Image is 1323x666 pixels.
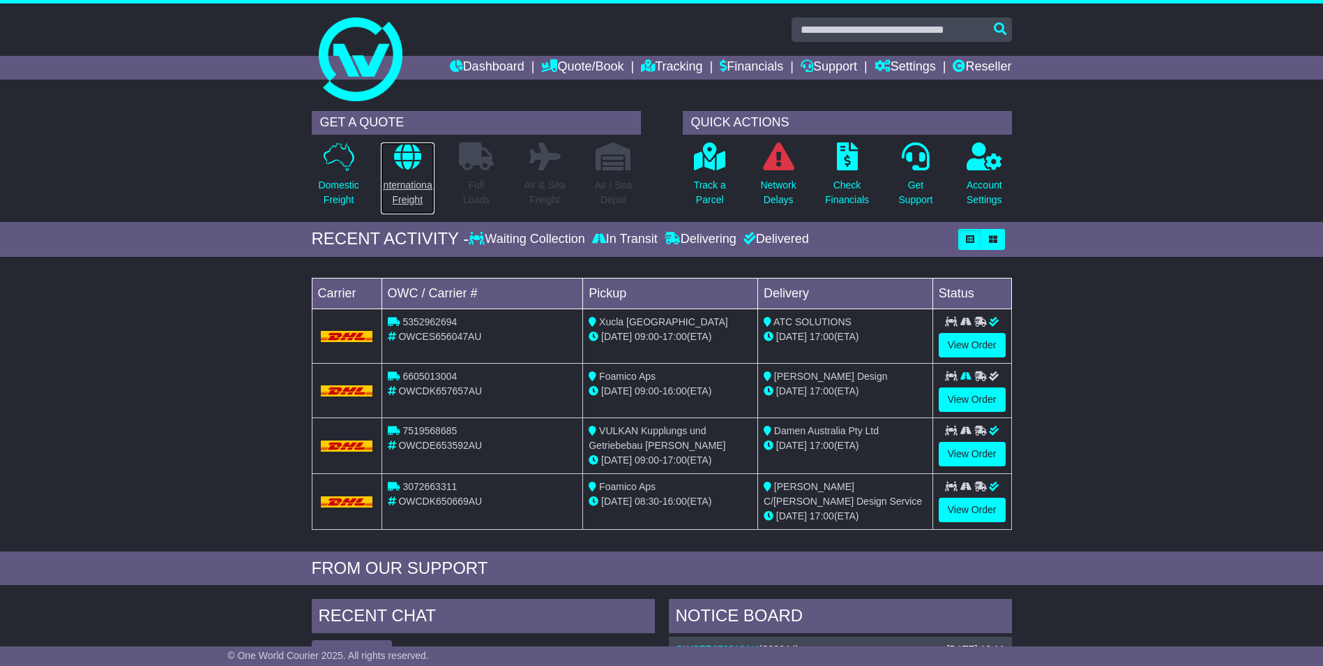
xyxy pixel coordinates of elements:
span: S32944 [762,644,795,655]
div: - (ETA) [589,453,752,468]
p: Air / Sea Depot [595,178,633,207]
div: - (ETA) [589,494,752,509]
span: OWCDK657657AU [398,385,482,397]
a: Dashboard [450,56,524,80]
button: View All Chats [312,640,392,665]
span: OWCDE653592AU [398,440,482,451]
div: [DATE] 12:11 [946,644,1004,656]
a: InternationalFreight [380,142,435,215]
a: AccountSettings [966,142,1003,215]
span: 08:30 [635,496,659,507]
p: Account Settings [967,178,1002,207]
span: 09:00 [635,331,659,342]
td: Status [932,278,1011,309]
div: FROM OUR SUPPORT [312,558,1012,579]
div: ( ) [676,644,1005,656]
div: RECENT ACTIVITY - [312,229,469,249]
span: [DATE] [601,385,632,397]
a: Track aParcel [693,142,727,215]
img: DHL.png [321,385,373,397]
p: Get Support [898,178,932,207]
div: (ETA) [764,438,927,453]
span: 17:00 [810,440,834,451]
a: NetworkDelays [759,142,796,215]
span: [DATE] [776,385,807,397]
div: - (ETA) [589,384,752,399]
a: Reseller [953,56,1011,80]
span: 16:00 [663,496,687,507]
p: Track a Parcel [694,178,726,207]
a: CheckFinancials [824,142,870,215]
span: 17:00 [810,331,834,342]
a: Support [801,56,857,80]
span: 17:00 [810,385,834,397]
span: ATC SOLUTIONS [773,316,852,327]
span: [DATE] [776,510,807,521]
span: 09:00 [635,385,659,397]
p: Full Loads [459,178,494,207]
span: 09:00 [635,454,659,466]
span: 16:00 [663,385,687,397]
span: 7519568685 [402,425,457,436]
a: View Order [939,333,1006,357]
span: [PERSON_NAME] Design [774,371,888,382]
span: VULKAN Kupplungs und Getriebebau [PERSON_NAME] [589,425,725,451]
span: Xucla [GEOGRAPHIC_DATA] [599,316,728,327]
img: DHL.png [321,496,373,508]
span: [DATE] [601,496,632,507]
span: 17:00 [663,331,687,342]
span: Damen Australia Pty Ltd [774,425,879,436]
p: Domestic Freight [318,178,358,207]
p: Check Financials [825,178,869,207]
p: International Freight [381,178,434,207]
a: DomesticFreight [317,142,359,215]
span: OWCES656047AU [398,331,481,342]
td: Delivery [757,278,932,309]
a: OWCFR659312AU [676,644,759,655]
td: Carrier [312,278,381,309]
div: QUICK ACTIONS [683,111,1012,135]
div: (ETA) [764,330,927,344]
a: Financials [720,56,783,80]
span: 3072663311 [402,481,457,492]
a: Quote/Book [541,56,623,80]
div: (ETA) [764,384,927,399]
div: RECENT CHAT [312,599,655,637]
a: View Order [939,498,1006,522]
span: 5352962694 [402,316,457,327]
a: GetSupport [898,142,933,215]
span: 17:00 [663,454,687,466]
img: DHL.png [321,331,373,342]
div: In Transit [589,232,661,247]
p: Air & Sea Freight [524,178,566,207]
span: [DATE] [601,454,632,466]
span: Foamico Aps [599,481,656,492]
a: View Order [939,387,1006,412]
span: [DATE] [601,331,632,342]
div: - (ETA) [589,330,752,344]
div: GET A QUOTE [312,111,641,135]
span: © One World Courier 2025. All rights reserved. [227,650,429,661]
div: Delivered [740,232,809,247]
div: Delivering [661,232,740,247]
a: Settings [875,56,936,80]
span: [PERSON_NAME] C/[PERSON_NAME] Design Service [764,481,922,507]
span: 6605013004 [402,371,457,382]
span: Foamico Aps [599,371,656,382]
td: OWC / Carrier # [381,278,583,309]
div: (ETA) [764,509,927,524]
span: [DATE] [776,331,807,342]
td: Pickup [583,278,758,309]
div: NOTICE BOARD [669,599,1012,637]
a: View Order [939,442,1006,466]
div: Waiting Collection [469,232,588,247]
span: 17:00 [810,510,834,521]
span: [DATE] [776,440,807,451]
a: Tracking [641,56,702,80]
span: OWCDK650669AU [398,496,482,507]
p: Network Delays [760,178,796,207]
img: DHL.png [321,441,373,452]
